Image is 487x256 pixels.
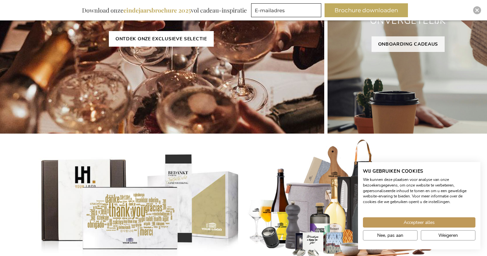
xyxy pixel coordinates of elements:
a: ONBOARDING CADEAUS [372,36,445,52]
button: Brochure downloaden [325,3,408,17]
span: Accepteer alles [404,219,435,226]
span: Weigeren [438,232,458,239]
div: Download onze vol cadeau-inspiratie [79,3,250,17]
button: Accepteer alle cookies [363,217,475,228]
button: Alle cookies weigeren [421,230,475,240]
img: Close [475,8,479,12]
a: ONTDEK ONZE EXCLUSIEVE SELECTIE [109,31,214,47]
button: Pas cookie voorkeuren aan [363,230,418,240]
h2: Wij gebruiken cookies [363,168,475,174]
p: We kunnen deze plaatsen voor analyse van onze bezoekersgegevens, om onze website te verbeteren, g... [363,177,475,205]
form: marketing offers and promotions [251,3,323,19]
span: Nee, pas aan [377,232,403,239]
b: eindejaarsbrochure 2025 [123,6,191,14]
input: E-mailadres [251,3,321,17]
div: Close [473,6,481,14]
